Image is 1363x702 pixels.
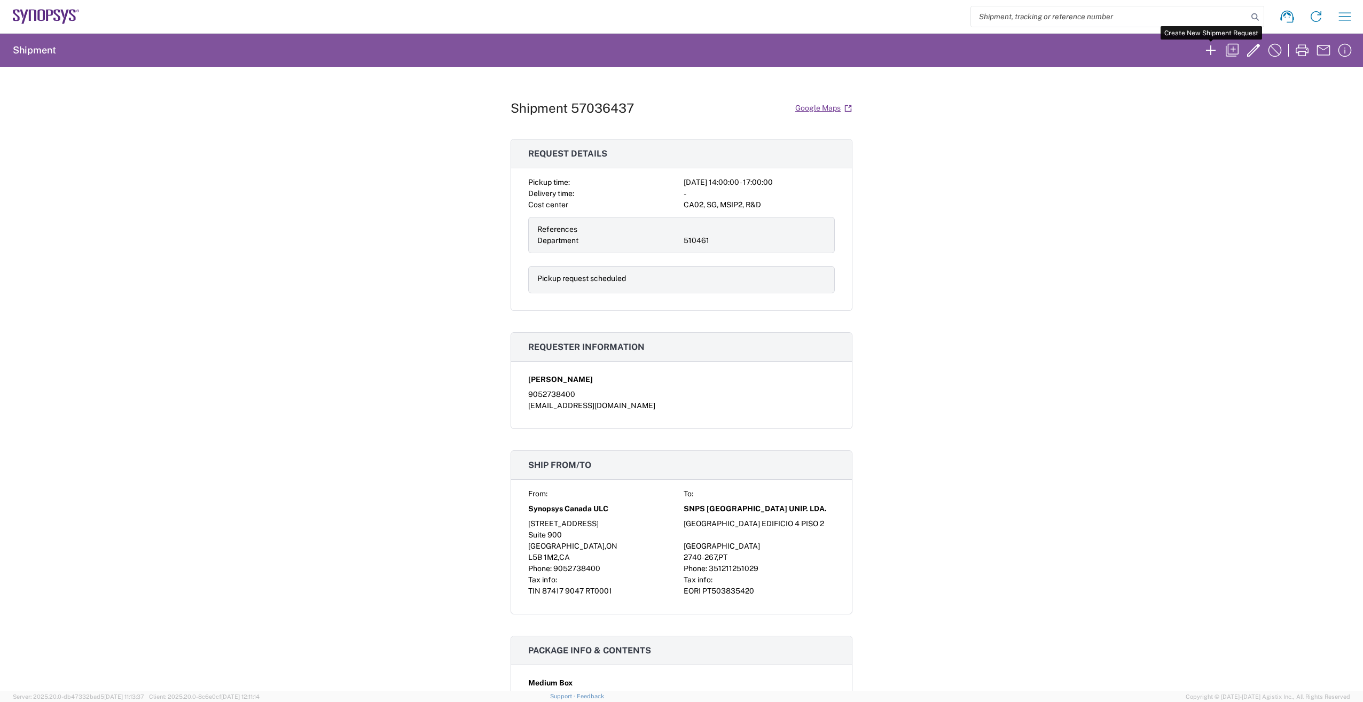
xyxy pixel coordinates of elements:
[605,542,606,550] span: ,
[537,225,577,233] span: References
[528,460,591,470] span: Ship from/to
[528,374,593,385] span: [PERSON_NAME]
[149,693,260,700] span: Client: 2025.20.0-8c6e0cf
[528,400,835,411] div: [EMAIL_ADDRESS][DOMAIN_NAME]
[684,587,701,595] span: EORI
[528,564,552,573] span: Phone:
[528,645,651,656] span: Package info & contents
[528,149,607,159] span: Request details
[542,587,612,595] span: 87417 9047 RT0001
[528,489,547,498] span: From:
[537,235,679,246] div: Department
[528,587,540,595] span: TIN
[550,693,577,699] a: Support
[684,564,707,573] span: Phone:
[528,542,605,550] span: [GEOGRAPHIC_DATA]
[718,553,727,561] span: PT
[104,693,144,700] span: [DATE] 11:13:37
[684,503,827,514] span: SNPS [GEOGRAPHIC_DATA] UNIP. LDA.
[684,199,835,210] div: CA02, SG, MSIP2, R&D
[684,235,826,246] div: 510461
[606,542,617,550] span: ON
[558,553,559,561] span: ,
[684,575,712,584] span: Tax info:
[709,564,758,573] span: 351211251029
[684,553,717,561] span: 2740-267
[684,542,760,550] span: [GEOGRAPHIC_DATA]
[13,693,144,700] span: Server: 2025.20.0-db47332bad5
[528,503,608,514] span: Synopsys Canada ULC
[528,529,679,541] div: Suite 900
[795,99,852,118] a: Google Maps
[684,177,835,188] div: [DATE] 14:00:00 - 17:00:00
[511,100,634,116] h1: Shipment 57036437
[684,518,835,529] div: [GEOGRAPHIC_DATA] EDIFICIO 4 PISO 2
[528,575,557,584] span: Tax info:
[528,189,574,198] span: Delivery time:
[684,188,835,199] div: -
[528,178,570,186] span: Pickup time:
[528,342,645,352] span: Requester information
[221,693,260,700] span: [DATE] 12:11:14
[13,44,56,57] h2: Shipment
[528,200,568,209] span: Cost center
[702,587,754,595] span: PT503835420
[553,564,600,573] span: 9052738400
[528,677,573,689] span: Medium Box
[528,389,835,400] div: 9052738400
[717,553,718,561] span: ,
[537,274,626,283] span: Pickup request scheduled
[971,6,1248,27] input: Shipment, tracking or reference number
[528,553,558,561] span: L5B 1M2
[1186,692,1350,701] span: Copyright © [DATE]-[DATE] Agistix Inc., All Rights Reserved
[528,518,679,529] div: [STREET_ADDRESS]
[684,489,693,498] span: To:
[559,553,570,561] span: CA
[577,693,604,699] a: Feedback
